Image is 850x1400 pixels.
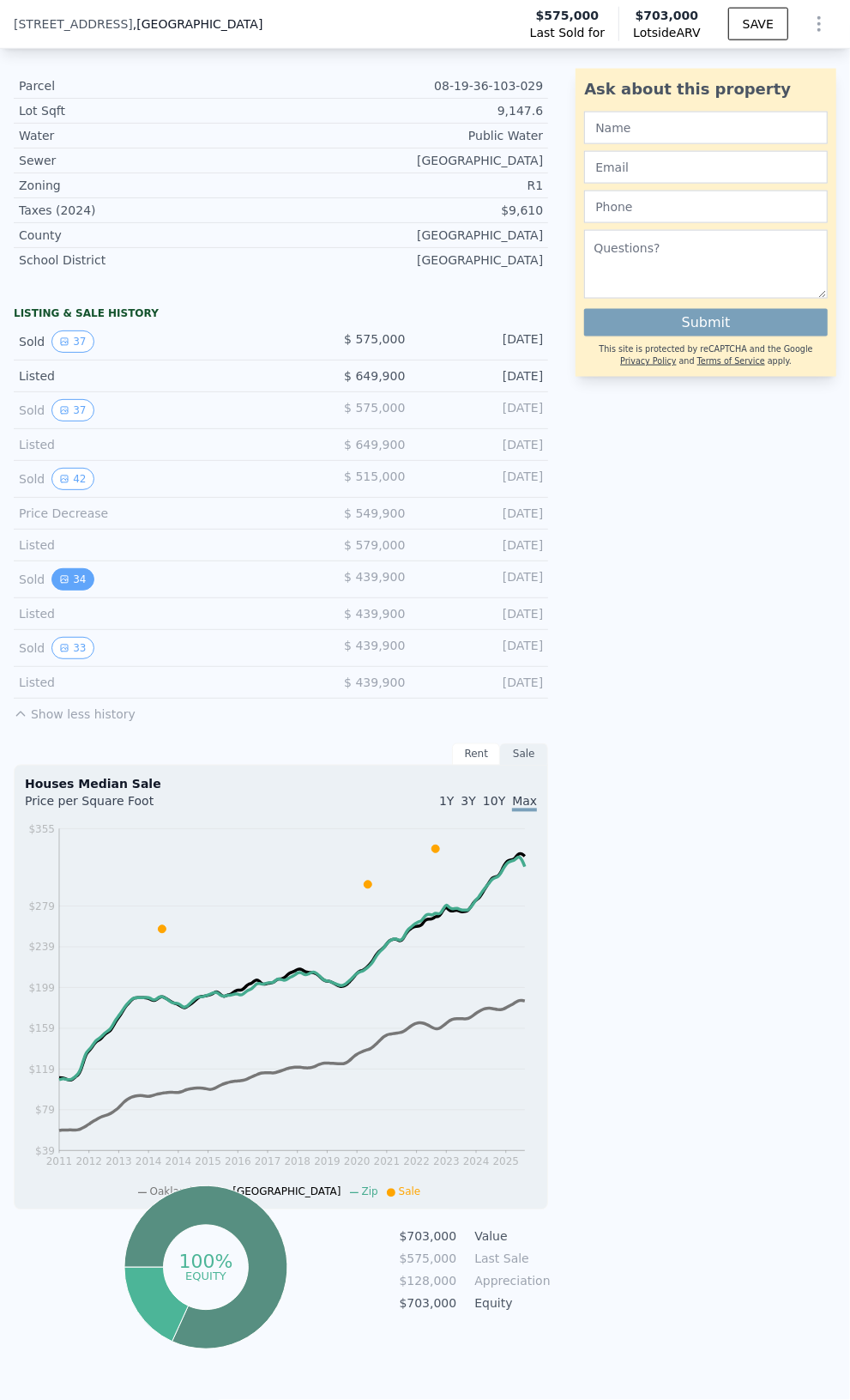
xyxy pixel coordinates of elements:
[584,151,828,184] input: Email
[419,436,543,453] div: [DATE]
[584,191,828,223] input: Phone
[344,676,405,689] span: $ 439,900
[419,637,543,659] div: [DATE]
[51,637,93,659] button: View historical data
[195,1156,221,1168] tspan: 2015
[14,15,133,33] span: [STREET_ADDRESS]
[419,505,543,522] div: [DATE]
[281,127,544,144] div: Public Water
[344,607,405,621] span: $ 439,900
[19,202,281,219] div: Taxes (2024)
[802,7,836,41] button: Show Options
[344,639,405,652] span: $ 439,900
[344,470,405,483] span: $ 515,000
[344,538,405,552] span: $ 579,000
[105,1156,132,1168] tspan: 2013
[344,570,405,584] span: $ 439,900
[225,1156,251,1168] tspan: 2016
[19,367,268,385] div: Listed
[344,438,405,452] span: $ 649,900
[28,1064,55,1076] tspan: $119
[136,1156,162,1168] tspan: 2014
[19,468,268,490] div: Sold
[19,152,281,169] div: Sewer
[28,942,55,954] tspan: $239
[35,1145,55,1157] tspan: $39
[419,330,543,353] div: [DATE]
[51,330,93,353] button: View historical data
[461,795,476,809] span: 3Y
[51,568,93,591] button: View historical data
[25,776,537,793] div: Houses Median Sale
[281,227,544,244] div: [GEOGRAPHIC_DATA]
[19,252,281,269] div: School District
[419,468,543,490] div: [DATE]
[35,1105,55,1117] tspan: $79
[399,1271,458,1290] td: $128,000
[633,24,700,41] span: Lotside ARV
[344,369,405,383] span: $ 649,900
[399,1294,458,1312] td: $703,000
[399,1249,458,1268] td: $575,000
[493,1156,520,1168] tspan: 2025
[584,77,828,101] div: Ask about this property
[51,468,93,490] button: View historical data
[584,309,828,336] button: Submit
[697,356,765,366] a: Terms of Service
[28,1023,55,1035] tspan: $159
[419,536,543,554] div: [DATE]
[471,1249,548,1268] td: Last Sale
[403,1156,430,1168] tspan: 2022
[452,743,500,766] div: Rent
[419,568,543,591] div: [DATE]
[728,8,788,40] button: SAVE
[483,795,505,809] span: 10Y
[281,77,544,94] div: 08-19-36-103-029
[19,102,281,119] div: Lot Sqft
[512,795,537,812] span: Max
[344,401,405,415] span: $ 575,000
[281,152,544,169] div: [GEOGRAPHIC_DATA]
[185,1270,226,1282] tspan: equity
[19,399,268,421] div: Sold
[471,1227,548,1245] td: Value
[179,1252,233,1273] tspan: 100%
[344,506,405,520] span: $ 549,900
[471,1294,548,1312] td: Equity
[419,674,543,691] div: [DATE]
[530,24,606,41] span: Last Sold for
[19,568,268,591] div: Sold
[19,637,268,659] div: Sold
[281,102,544,119] div: 9,147.6
[433,1156,460,1168] tspan: 2023
[500,743,548,766] div: Sale
[636,9,699,22] span: $703,000
[133,15,263,33] span: , [GEOGRAPHIC_DATA]
[281,177,544,194] div: R1
[19,674,268,691] div: Listed
[28,823,55,835] tspan: $355
[75,1156,102,1168] tspan: 2012
[419,367,543,385] div: [DATE]
[28,900,55,912] tspan: $279
[374,1156,401,1168] tspan: 2021
[419,605,543,622] div: [DATE]
[19,227,281,244] div: County
[19,330,268,353] div: Sold
[399,1186,421,1198] span: Sale
[536,7,600,24] span: $575,000
[419,399,543,421] div: [DATE]
[14,699,136,723] button: Show less history
[14,306,548,324] div: LISTING & SALE HISTORY
[166,1156,192,1168] tspan: 2014
[19,605,268,622] div: Listed
[285,1156,311,1168] tspan: 2018
[344,1156,371,1168] tspan: 2020
[19,436,268,453] div: Listed
[19,177,281,194] div: Zoning
[19,536,268,554] div: Listed
[584,343,828,368] div: This site is protected by reCAPTCHA and the Google and apply.
[281,252,544,269] div: [GEOGRAPHIC_DATA]
[255,1156,281,1168] tspan: 2017
[46,1156,73,1168] tspan: 2011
